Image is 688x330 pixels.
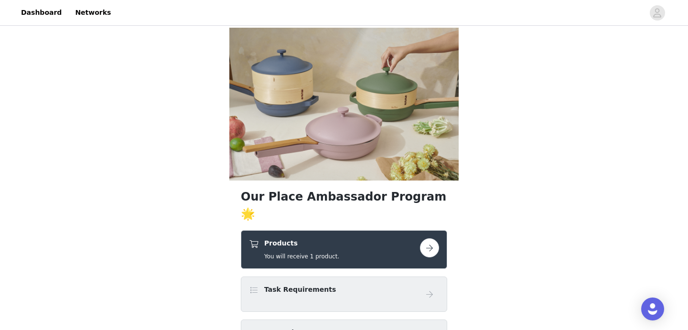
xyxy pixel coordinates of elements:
[264,238,339,248] h4: Products
[241,230,447,269] div: Products
[264,252,339,261] h5: You will receive 1 product.
[241,188,447,223] h1: Our Place Ambassador Program 🌟
[229,28,459,181] img: campaign image
[653,5,662,21] div: avatar
[641,298,664,320] div: Open Intercom Messenger
[69,2,117,23] a: Networks
[241,277,447,312] div: Task Requirements
[15,2,67,23] a: Dashboard
[264,285,336,295] h4: Task Requirements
